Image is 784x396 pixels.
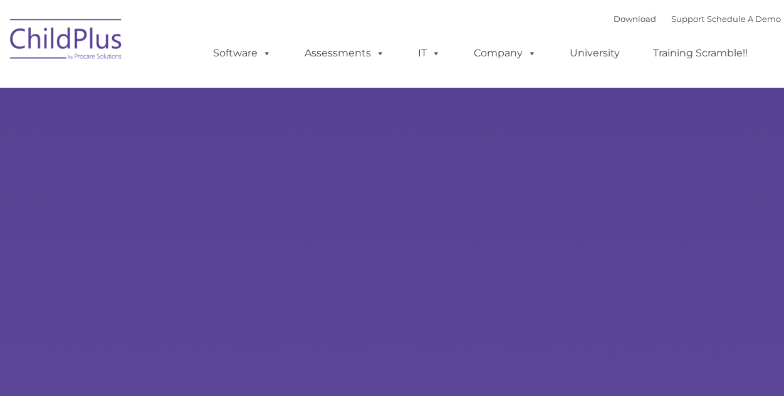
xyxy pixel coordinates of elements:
a: Download [614,14,656,24]
a: IT [405,41,453,66]
a: Schedule A Demo [707,14,781,24]
a: Assessments [292,41,397,66]
img: ChildPlus by Procare Solutions [4,10,129,73]
a: Training Scramble!! [640,41,760,66]
font: | [614,14,781,24]
a: Support [671,14,704,24]
a: University [557,41,632,66]
a: Software [201,41,284,66]
a: Company [461,41,549,66]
